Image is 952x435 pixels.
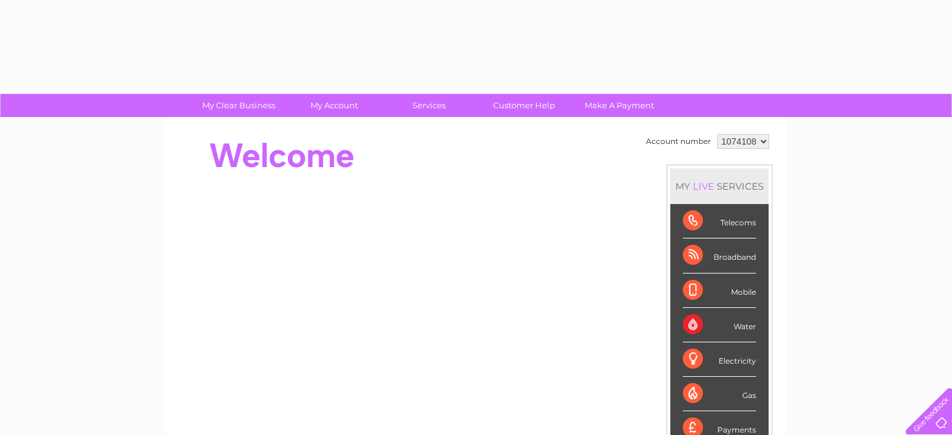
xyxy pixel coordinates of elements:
a: Services [377,94,481,117]
td: Account number [643,131,714,152]
div: Mobile [683,274,756,308]
div: Telecoms [683,204,756,238]
div: Water [683,308,756,342]
div: LIVE [690,180,717,192]
a: My Account [282,94,386,117]
div: Gas [683,377,756,411]
a: Make A Payment [568,94,671,117]
div: Electricity [683,342,756,377]
a: Customer Help [473,94,576,117]
a: My Clear Business [187,94,290,117]
div: Broadband [683,238,756,273]
div: MY SERVICES [670,168,769,204]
